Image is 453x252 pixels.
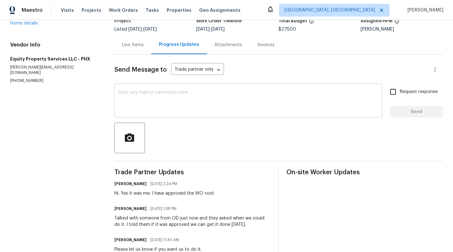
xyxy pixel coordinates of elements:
[143,27,157,32] span: [DATE]
[10,56,99,62] h5: Equity Property Services LLC - PHX
[114,181,147,187] h6: [PERSON_NAME]
[150,205,177,212] span: [DATE] 1:38 PM
[196,27,210,32] span: [DATE]
[284,7,375,13] span: [GEOGRAPHIC_DATA], [GEOGRAPHIC_DATA]
[122,42,144,48] div: Line Items
[150,181,177,187] span: [DATE] 2:24 PM
[361,19,392,23] h5: Assigned HPM
[114,19,131,23] h5: Project
[22,7,43,13] span: Maestro
[82,7,101,13] span: Projects
[10,21,38,25] a: Home details
[146,8,159,12] span: Tasks
[211,27,225,32] span: [DATE]
[114,237,147,243] h6: [PERSON_NAME]
[114,190,214,197] div: Hi, Yes it was me. I have approved the WO cost
[159,41,199,48] div: Progress Updates
[171,65,224,75] div: Trade partner only
[61,7,74,13] span: Visits
[167,7,191,13] span: Properties
[196,27,225,32] span: -
[361,27,443,32] div: [PERSON_NAME]
[196,19,242,23] h5: Work Order Timeline
[10,78,99,83] p: [PHONE_NUMBER]
[128,27,142,32] span: [DATE]
[114,169,271,176] span: Trade Partner Updates
[10,65,99,76] p: [PERSON_NAME][EMAIL_ADDRESS][DOMAIN_NAME]
[114,27,157,32] span: Listed
[10,42,99,48] h4: Vendor Info
[405,7,443,13] span: [PERSON_NAME]
[258,42,275,48] div: Invoices
[278,27,296,32] span: $275.00
[215,42,242,48] div: Attachments
[109,7,138,13] span: Work Orders
[128,27,157,32] span: -
[309,19,314,27] span: The total cost of line items that have been proposed by Opendoor. This sum includes line items th...
[394,19,399,27] span: The hpm assigned to this work order.
[114,67,167,73] span: Send Message to
[114,205,147,212] h6: [PERSON_NAME]
[114,215,271,228] div: Talked with someone from OD just now and they asked when we could do it. I told them if it was ap...
[150,237,179,243] span: [DATE] 11:30 AM
[286,169,443,176] span: On-site Worker Updates
[400,89,438,95] span: Request response
[278,19,307,23] h5: Total Budget
[199,7,241,13] span: Geo Assignments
